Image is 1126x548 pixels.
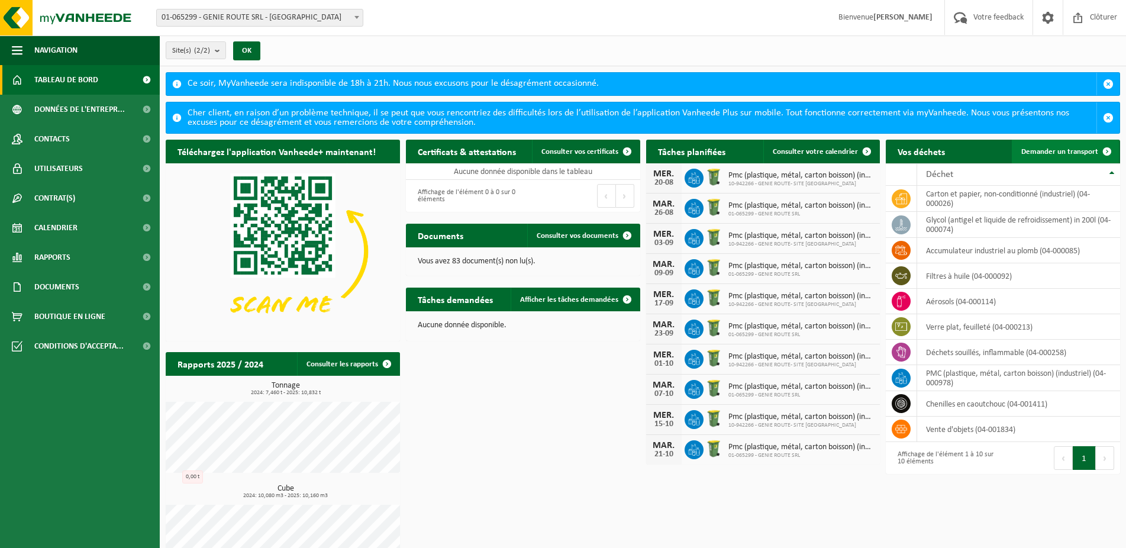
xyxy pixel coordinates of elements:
div: MAR. [652,441,676,450]
div: 26-08 [652,209,676,217]
span: Afficher les tâches demandées [520,296,618,304]
span: 10-942266 - GENIE ROUTE- SITE [GEOGRAPHIC_DATA] [728,241,875,248]
h3: Tonnage [172,382,400,396]
span: 01-065299 - GENIE ROUTE SRL [728,271,875,278]
div: MAR. [652,260,676,269]
a: Consulter vos certificats [532,140,639,163]
img: WB-0240-HPE-GN-50 [704,197,724,217]
h2: Rapports 2025 / 2024 [166,352,275,375]
img: WB-0240-HPE-GN-50 [704,318,724,338]
td: vente d'objets (04-001834) [917,417,1120,442]
button: Next [616,184,634,208]
div: 0,00 t [182,470,203,483]
button: 1 [1073,446,1096,470]
h2: Tâches planifiées [646,140,737,163]
span: Contrat(s) [34,183,75,213]
div: 17-09 [652,299,676,308]
td: filtres à huile (04-000092) [917,263,1120,289]
span: Pmc (plastique, métal, carton boisson) (industriel) [728,352,875,362]
div: 01-10 [652,360,676,368]
div: MAR. [652,320,676,330]
a: Demander un transport [1012,140,1119,163]
div: MER. [652,411,676,420]
span: 10-942266 - GENIE ROUTE- SITE [GEOGRAPHIC_DATA] [728,422,875,429]
span: Navigation [34,36,78,65]
span: Pmc (plastique, métal, carton boisson) (industriel) [728,201,875,211]
span: 10-942266 - GENIE ROUTE- SITE [GEOGRAPHIC_DATA] [728,301,875,308]
div: 23-09 [652,330,676,338]
div: Affichage de l'élément 1 à 10 sur 10 éléments [892,445,997,471]
img: WB-0240-HPE-GN-50 [704,227,724,247]
div: 03-09 [652,239,676,247]
img: WB-0240-HPE-GN-50 [704,439,724,459]
a: Consulter vos documents [527,224,639,247]
div: MER. [652,290,676,299]
h3: Cube [172,485,400,499]
span: Consulter vos documents [537,232,618,240]
span: Utilisateurs [34,154,83,183]
span: 01-065299 - GENIE ROUTE SRL - FLEURUS [157,9,363,26]
button: Previous [1054,446,1073,470]
img: WB-0240-HPE-GN-50 [704,257,724,278]
div: 09-09 [652,269,676,278]
img: WB-0240-HPE-GN-50 [704,167,724,187]
span: Pmc (plastique, métal, carton boisson) (industriel) [728,171,875,180]
p: Aucune donnée disponible. [418,321,628,330]
p: Vous avez 83 document(s) non lu(s). [418,257,628,266]
div: 21-10 [652,450,676,459]
span: Documents [34,272,79,302]
div: Ce soir, MyVanheede sera indisponible de 18h à 21h. Nous nous excusons pour le désagrément occasi... [188,73,1096,95]
span: Déchet [926,170,953,179]
span: Données de l'entrepr... [34,95,125,124]
span: 2024: 10,080 m3 - 2025: 10,160 m3 [172,493,400,499]
td: chenilles en caoutchouc (04-001411) [917,391,1120,417]
span: Calendrier [34,213,78,243]
img: WB-0240-HPE-GN-50 [704,408,724,428]
span: Pmc (plastique, métal, carton boisson) (industriel) [728,322,875,331]
span: 01-065299 - GENIE ROUTE SRL [728,331,875,339]
span: Pmc (plastique, métal, carton boisson) (industriel) [728,262,875,271]
button: OK [233,41,260,60]
span: Tableau de bord [34,65,98,95]
span: Demander un transport [1021,148,1098,156]
div: MAR. [652,199,676,209]
td: Aucune donnée disponible dans le tableau [406,163,640,180]
td: aérosols (04-000114) [917,289,1120,314]
h2: Téléchargez l'application Vanheede+ maintenant! [166,140,388,163]
h2: Vos déchets [886,140,957,163]
div: 07-10 [652,390,676,398]
a: Consulter les rapports [297,352,399,376]
div: MER. [652,230,676,239]
td: PMC (plastique, métal, carton boisson) (industriel) (04-000978) [917,365,1120,391]
span: Site(s) [172,42,210,60]
span: Contacts [34,124,70,154]
h2: Documents [406,224,475,247]
img: WB-0240-HPE-GN-50 [704,378,724,398]
div: 20-08 [652,179,676,187]
a: Consulter votre calendrier [763,140,879,163]
div: MER. [652,350,676,360]
span: Consulter votre calendrier [773,148,858,156]
h2: Certificats & attestations [406,140,528,163]
td: verre plat, feuilleté (04-000213) [917,314,1120,340]
span: Pmc (plastique, métal, carton boisson) (industriel) [728,412,875,422]
img: WB-0240-HPE-GN-50 [704,288,724,308]
span: Conditions d'accepta... [34,331,124,361]
span: Pmc (plastique, métal, carton boisson) (industriel) [728,443,875,452]
span: 2024: 7,460 t - 2025: 10,832 t [172,390,400,396]
div: MAR. [652,381,676,390]
span: 01-065299 - GENIE ROUTE SRL - FLEURUS [156,9,363,27]
h2: Tâches demandées [406,288,505,311]
img: WB-0240-HPE-GN-50 [704,348,724,368]
a: Afficher les tâches demandées [511,288,639,311]
button: Site(s)(2/2) [166,41,226,59]
span: Boutique en ligne [34,302,105,331]
span: Consulter vos certificats [541,148,618,156]
div: 15-10 [652,420,676,428]
span: 01-065299 - GENIE ROUTE SRL [728,392,875,399]
span: 01-065299 - GENIE ROUTE SRL [728,211,875,218]
strong: [PERSON_NAME] [873,13,933,22]
div: Cher client, en raison d’un problème technique, il se peut que vous rencontriez des difficultés l... [188,102,1096,133]
img: Download de VHEPlus App [166,163,400,339]
td: déchets souillés, inflammable (04-000258) [917,340,1120,365]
